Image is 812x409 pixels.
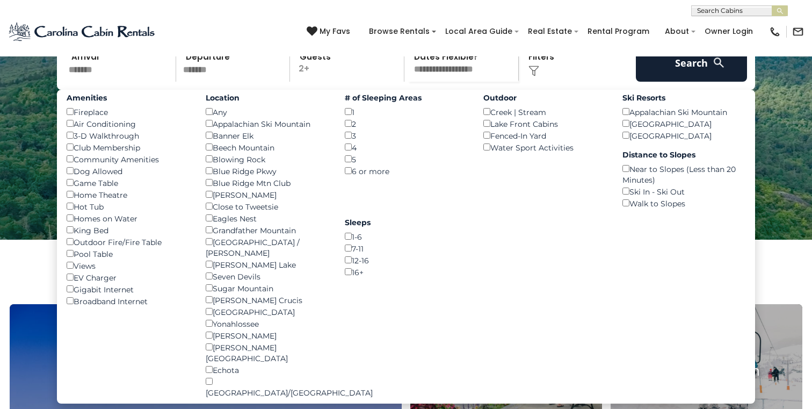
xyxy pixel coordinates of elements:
div: Game Table [67,177,190,189]
div: 2 [345,118,468,130]
div: Blue Ridge Pkwy [206,165,329,177]
div: [GEOGRAPHIC_DATA]/[GEOGRAPHIC_DATA] [206,376,329,398]
div: Any [206,106,329,118]
div: Blue Ridge Mtn Club [206,177,329,189]
img: search-regular-white.png [712,56,726,69]
div: Seven Devils [206,270,329,282]
img: phone-regular-black.png [769,26,781,38]
img: filter--v1.png [528,66,539,76]
div: 1 [345,106,468,118]
div: Grandfather Mountain [206,224,329,236]
div: Club Membership [67,141,190,153]
div: Sugar Mountain [206,282,329,294]
div: [PERSON_NAME] [206,189,329,200]
div: [GEOGRAPHIC_DATA] [206,306,329,318]
div: 16+ [345,266,468,278]
div: King Bed [67,224,190,236]
div: Creek | Stream [483,106,606,118]
div: Close to Tweetsie [206,200,329,212]
div: Air Conditioning [67,118,190,130]
a: Real Estate [523,23,577,40]
div: Water Sport Activities [483,141,606,153]
label: Amenities [67,92,190,103]
label: Ski Resorts [622,92,745,103]
div: Fireplace [67,106,190,118]
div: [PERSON_NAME][GEOGRAPHIC_DATA] [206,341,329,364]
div: 1-6 [345,231,468,242]
a: Browse Rentals [364,23,435,40]
div: Echota [206,364,329,376]
p: 2+ [293,44,404,82]
label: Distance to Slopes [622,149,745,160]
div: Banner Elk [206,130,329,141]
a: Rental Program [582,23,655,40]
div: Eagles Nest [206,212,329,224]
div: Hot Tub [67,200,190,212]
div: Broadband Internet [67,295,190,307]
a: My Favs [307,26,353,38]
div: Near to Slopes (Less than 20 Minutes) [622,163,745,185]
div: Pool Table [67,248,190,260]
div: Beech Mountain [206,141,329,153]
div: 6 or more [345,165,468,177]
div: Community Amenities [67,153,190,165]
button: Search [636,44,747,82]
a: Local Area Guide [440,23,518,40]
div: Dog Allowed [67,165,190,177]
div: Home Theatre [67,189,190,200]
div: 5 [345,153,468,165]
div: [GEOGRAPHIC_DATA] [622,130,745,141]
div: 3 [345,130,468,141]
a: Owner Login [699,23,758,40]
label: Location [206,92,329,103]
div: Appalachian Ski Mountain [622,106,745,118]
div: [PERSON_NAME] Crucis [206,294,329,306]
div: 3-D Walkthrough [67,130,190,141]
div: [GEOGRAPHIC_DATA] / [PERSON_NAME] [206,236,329,259]
div: Views [67,260,190,271]
div: Lake Front Cabins [483,118,606,130]
div: Homes on Water [67,212,190,224]
div: [PERSON_NAME] Lake [206,259,329,270]
div: EV Charger [67,271,190,283]
div: Gigabit Internet [67,283,190,295]
div: Walk to Slopes [622,197,745,209]
span: My Favs [320,26,350,37]
div: Blowing Rock [206,153,329,165]
div: Ski In - Ski Out [622,185,745,197]
div: [GEOGRAPHIC_DATA] [622,118,745,130]
img: Blue-2.png [8,21,157,42]
label: # of Sleeping Areas [345,92,468,103]
label: Sleeps [345,217,468,228]
label: Outdoor [483,92,606,103]
h3: Select Your Destination [8,267,804,304]
div: 12-16 [345,254,468,266]
img: mail-regular-black.png [792,26,804,38]
div: 7-11 [345,242,468,254]
a: About [659,23,694,40]
div: Fenced-In Yard [483,130,606,141]
div: Appalachian Ski Mountain [206,118,329,130]
div: 4 [345,141,468,153]
div: Outdoor Fire/Fire Table [67,236,190,248]
div: [PERSON_NAME] [206,329,329,341]
div: Yonahlossee [206,318,329,329]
